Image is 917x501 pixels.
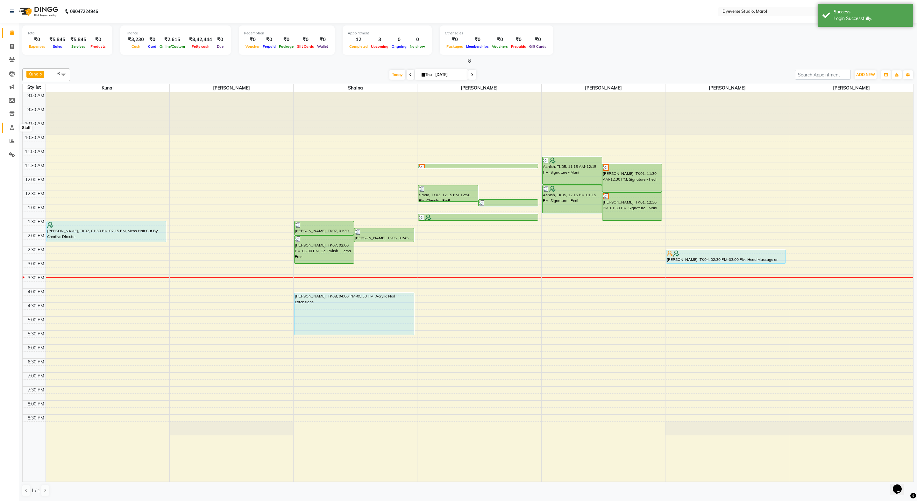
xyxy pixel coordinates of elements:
div: 8:30 PM [26,415,46,421]
div: [PERSON_NAME], TK01, 12:30 PM-01:30 PM, Signature - Mani [602,193,662,220]
div: 9:00 AM [26,92,46,99]
span: Prepaids [509,44,528,49]
span: No show [408,44,427,49]
div: simaa, TK03, 12:15 PM-12:50 PM, Classic - Pedi [418,185,478,201]
div: 3 [369,36,390,43]
span: [PERSON_NAME] [789,84,913,92]
div: 2:30 PM [26,247,46,253]
span: Packages [445,44,465,49]
div: 4:30 PM [26,303,46,309]
div: 12:00 PM [24,176,46,183]
div: 2:00 PM [26,233,46,239]
div: Ashish, TK05, 01:15 PM-01:30 PM, Threading - Eyebrows [418,214,538,220]
div: 11:00 AM [24,148,46,155]
div: 3:30 PM [26,275,46,281]
div: ₹0 [295,36,316,43]
div: 0 [408,36,427,43]
span: Vouchers [490,44,509,49]
div: ₹0 [89,36,107,43]
iframe: chat widget [890,476,911,495]
div: 0 [390,36,408,43]
div: ₹0 [244,36,261,43]
span: Upcoming [369,44,390,49]
div: 8:00 PM [26,401,46,407]
div: Finance [125,31,226,36]
div: Ashish, TK05, 11:15 AM-12:15 PM, Signature - Mani [543,157,602,184]
span: Thu [420,72,433,77]
div: [PERSON_NAME], TK06, 01:45 PM-02:15 PM, Gel Polish Removal [354,228,414,242]
div: ₹0 [215,36,226,43]
div: [PERSON_NAME], TK07, 02:00 PM-03:00 PM, Gel Polish- Hema Free [295,236,354,263]
div: ₹5,845 [47,36,68,43]
div: [PERSON_NAME], TK04, 02:30 PM-03:00 PM, Head Massage or Champi with Dandruff OIl Shot [666,250,786,263]
div: [PERSON_NAME], TK08, 04:00 PM-05:30 PM, Acrylic Nail Extensions [295,293,414,335]
span: Petty cash [190,44,211,49]
div: ₹5,845 [68,36,89,43]
div: 1:00 PM [26,204,46,211]
div: Success [834,9,908,15]
span: Services [70,44,87,49]
div: ₹0 [465,36,490,43]
div: Staff [20,124,32,132]
span: Sales [51,44,64,49]
div: 6:30 PM [26,359,46,365]
div: 11:30 AM [24,162,46,169]
div: ₹0 [528,36,548,43]
div: Ashish, TK05, 12:15 PM-01:15 PM, Signature - Pedi [543,185,602,213]
span: [PERSON_NAME] [542,84,665,92]
div: ₹0 [445,36,465,43]
span: [PERSON_NAME] [417,84,541,92]
img: logo [16,3,60,20]
div: 5:00 PM [26,317,46,323]
div: ₹0 [27,36,47,43]
span: +6 [55,71,65,76]
input: 2025-09-04 [433,70,465,80]
div: Total [27,31,107,36]
div: ₹0 [316,36,330,43]
span: [PERSON_NAME] [665,84,789,92]
div: 7:30 PM [26,387,46,393]
span: Shaina [294,84,417,92]
div: 12 [348,36,369,43]
div: 7:00 PM [26,373,46,379]
span: Kunal [46,84,169,92]
a: x [39,71,42,76]
div: ₹0 [146,36,158,43]
span: Gift Cards [295,44,316,49]
div: 5:30 PM [26,331,46,337]
b: 08047224946 [70,3,98,20]
span: Products [89,44,107,49]
button: ADD NEW [855,70,877,79]
input: Search Appointment [795,70,851,80]
div: ₹8,42,444 [187,36,215,43]
div: 9:30 AM [26,106,46,113]
span: Kunal [28,71,39,76]
div: 3:00 PM [26,261,46,267]
span: Gift Cards [528,44,548,49]
span: Wallet [316,44,330,49]
div: ₹0 [277,36,295,43]
span: Package [277,44,295,49]
span: Today [389,70,405,80]
div: [PERSON_NAME], TK02, 01:30 PM-02:15 PM, Mens Hair Cut By Creative Director [47,221,166,242]
div: Stylist [23,84,46,91]
div: ₹2,615 [158,36,187,43]
span: Card [146,44,158,49]
div: Redemption [244,31,330,36]
span: Memberships [465,44,490,49]
span: Voucher [244,44,261,49]
span: Ongoing [390,44,408,49]
div: Appointment [348,31,427,36]
div: 6:00 PM [26,345,46,351]
div: [PERSON_NAME], TK01, 11:30 AM-12:30 PM, Signature - Pedi [602,164,662,192]
div: ₹3,230 [125,36,146,43]
div: ₹0 [490,36,509,43]
div: 10:30 AM [24,134,46,141]
span: Prepaid [261,44,277,49]
div: Login Successfully. [834,15,908,22]
div: simaa, TK03, 12:45 PM-01:00 PM, Threading - Eyebrows [479,200,538,206]
div: [PERSON_NAME], TK01, 11:30 AM-11:40 AM, Threading - Upper Lips [418,164,538,168]
div: ₹0 [261,36,277,43]
div: Other sales [445,31,548,36]
div: 4:00 PM [26,289,46,295]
